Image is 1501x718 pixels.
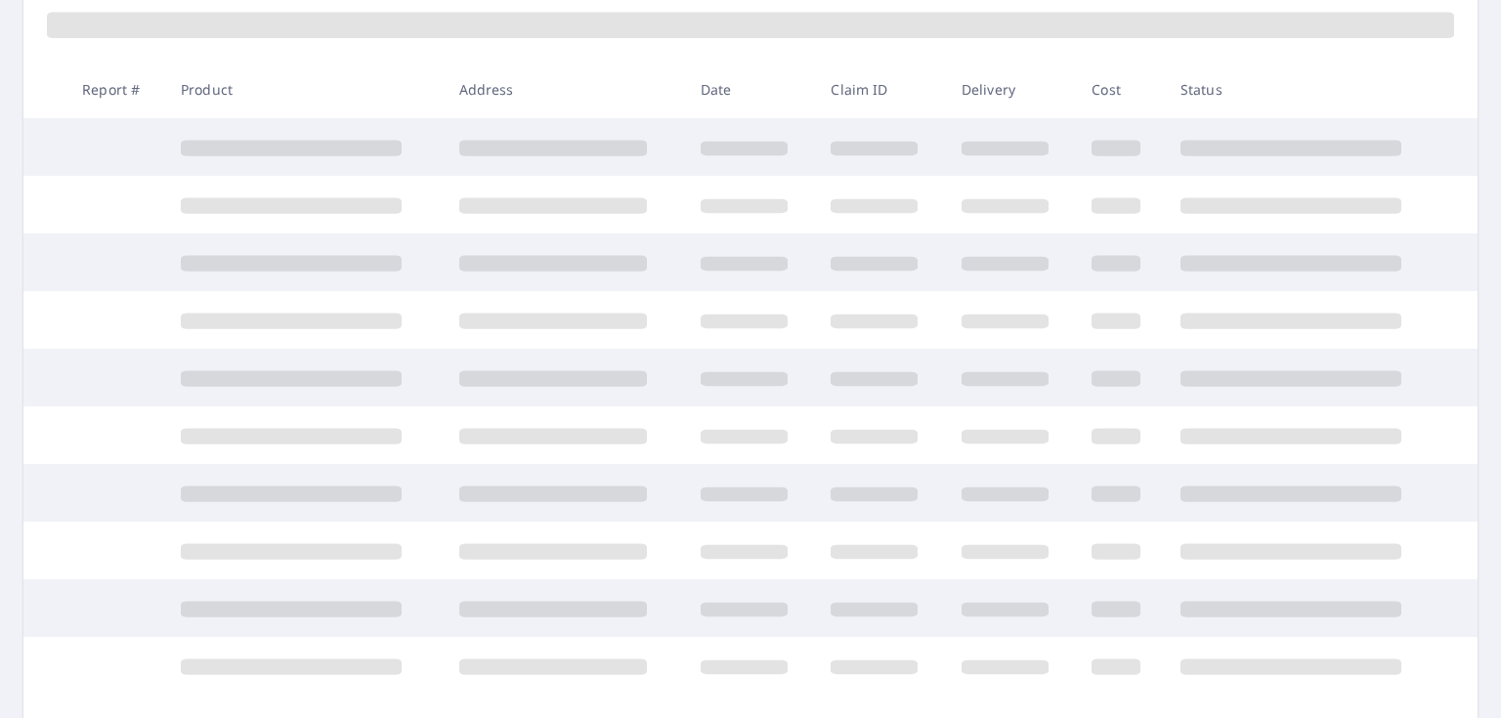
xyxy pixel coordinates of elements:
[444,61,685,118] th: Address
[165,61,444,118] th: Product
[815,61,945,118] th: Claim ID
[685,61,815,118] th: Date
[1165,61,1443,118] th: Status
[66,61,165,118] th: Report #
[1076,61,1165,118] th: Cost
[946,61,1076,118] th: Delivery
